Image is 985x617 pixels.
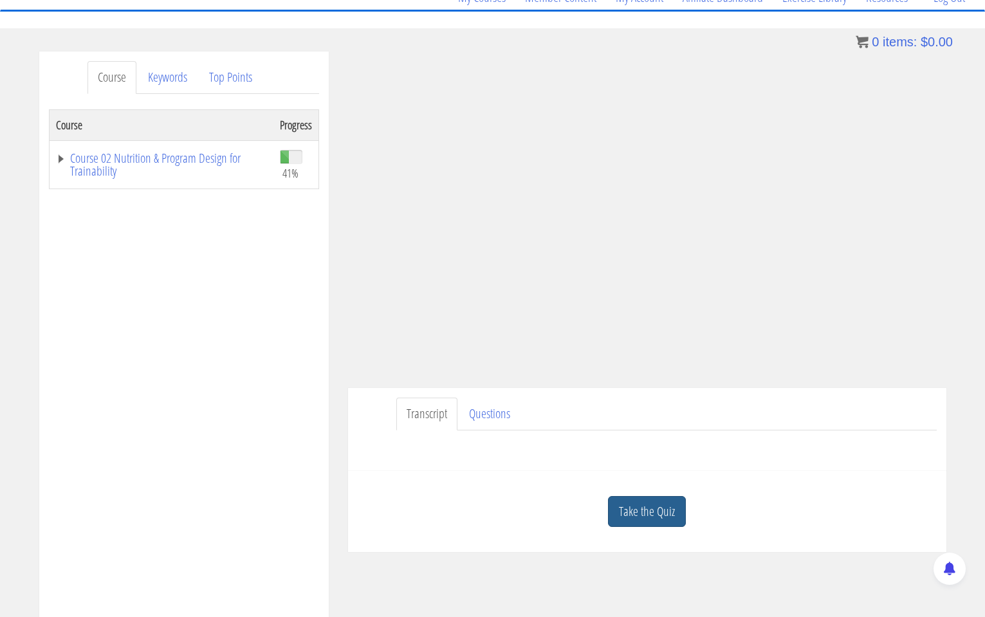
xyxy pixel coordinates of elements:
[87,61,136,94] a: Course
[199,61,262,94] a: Top Points
[282,166,299,180] span: 41%
[856,35,869,48] img: icon11.png
[921,35,928,49] span: $
[883,35,917,49] span: items:
[273,109,319,140] th: Progress
[921,35,953,49] bdi: 0.00
[138,61,198,94] a: Keywords
[56,152,267,178] a: Course 02 Nutrition & Program Design for Trainability
[459,398,520,430] a: Questions
[608,496,686,528] a: Take the Quiz
[49,109,273,140] th: Course
[872,35,879,49] span: 0
[396,398,457,430] a: Transcript
[856,35,953,49] a: 0 items: $0.00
